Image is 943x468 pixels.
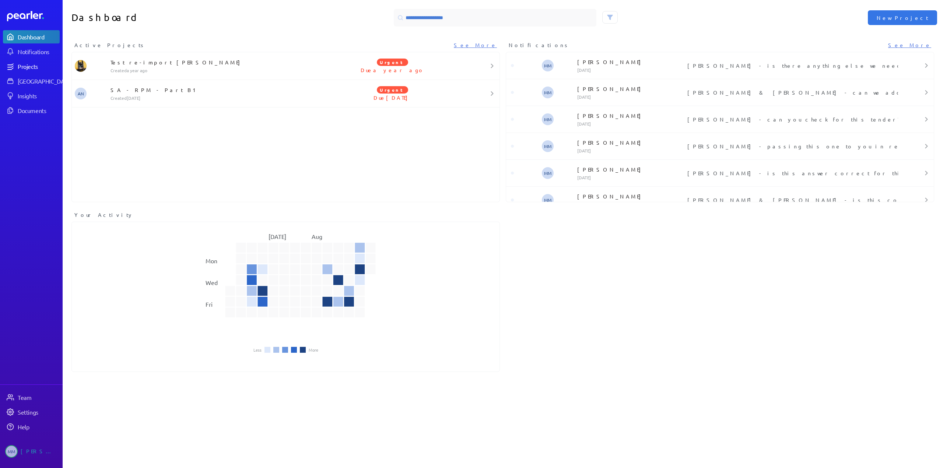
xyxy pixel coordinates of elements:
[75,60,87,72] img: Tung Nguyen
[3,60,60,73] a: Projects
[3,89,60,102] a: Insights
[542,167,554,179] span: Michelle Manuel
[206,279,218,286] text: Wed
[3,104,60,117] a: Documents
[7,11,60,21] a: Dashboard
[542,140,554,152] span: Michelle Manuel
[321,66,464,74] p: Due a year ago
[3,420,60,433] a: Help
[111,67,322,73] p: Created a year ago
[18,77,73,85] div: [GEOGRAPHIC_DATA]
[312,233,322,240] text: Aug
[206,257,217,264] text: Mon
[577,94,684,100] p: [DATE]
[577,201,684,207] p: [DATE]
[377,86,408,94] span: Urgent
[888,41,931,49] a: See More
[18,107,59,114] div: Documents
[687,89,895,96] p: [PERSON_NAME] & [PERSON_NAME] - can we add in about interfaces we've already worked on with [PERS...
[18,33,59,41] div: Dashboard
[21,445,57,458] div: [PERSON_NAME]
[577,175,684,180] p: [DATE]
[509,41,570,49] span: Notifications
[206,300,213,308] text: Fri
[454,41,497,49] a: See More
[577,58,684,66] p: [PERSON_NAME]
[3,74,60,88] a: [GEOGRAPHIC_DATA]
[868,10,937,25] button: New Project
[687,62,895,69] p: [PERSON_NAME] - is there anything else we need to include based on this tender?
[18,423,59,430] div: Help
[111,86,322,94] p: SA - RPM - Part B1
[577,112,684,119] p: [PERSON_NAME]
[542,194,554,206] span: Michelle Manuel
[577,166,684,173] p: [PERSON_NAME]
[877,14,928,21] span: New Project
[3,442,60,461] a: MM[PERSON_NAME]
[18,408,59,416] div: Settings
[269,233,286,240] text: [DATE]
[577,67,684,73] p: [DATE]
[3,45,60,58] a: Notifications
[577,148,684,154] p: [DATE]
[111,59,322,66] p: Test re-import [PERSON_NAME]
[18,394,59,401] div: Team
[577,121,684,127] p: [DATE]
[3,30,60,43] a: Dashboard
[74,211,134,219] span: Your Activity
[5,445,18,458] span: Michelle Manuel
[18,48,59,55] div: Notifications
[74,41,146,49] span: Active Projects
[577,139,684,146] p: [PERSON_NAME]
[253,348,262,352] li: Less
[687,142,895,150] p: [PERSON_NAME] - passing this one to you in relation to this response.
[577,193,684,200] p: [PERSON_NAME]
[542,60,554,71] span: Michelle Manuel
[542,87,554,98] span: Michelle Manuel
[687,169,895,177] p: [PERSON_NAME] - is this answer correct for this tender?
[71,9,283,27] h1: Dashboard
[687,196,895,204] p: [PERSON_NAME] & [PERSON_NAME] - is this correct for this proposal?
[75,88,87,99] span: Adam Nabali
[577,85,684,92] p: [PERSON_NAME]
[321,94,464,101] p: Due [DATE]
[18,63,59,70] div: Projects
[377,59,408,66] span: Urgent
[687,116,895,123] p: [PERSON_NAME] - can you check for this tender?
[3,405,60,419] a: Settings
[18,92,59,99] div: Insights
[111,95,322,101] p: Created [DATE]
[3,391,60,404] a: Team
[542,113,554,125] span: Michelle Manuel
[309,348,318,352] li: More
